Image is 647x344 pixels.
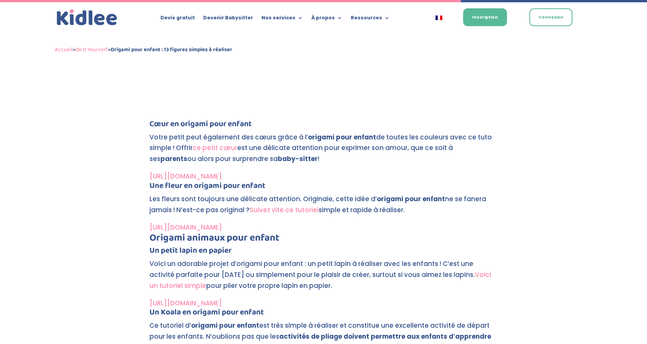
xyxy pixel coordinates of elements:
[75,45,108,54] a: Do It Yourself
[110,45,232,54] strong: Origami pour enfant : 13 figures simples à réaliser
[149,132,498,171] p: Votre petit peut également des cœurs grâce à l’ de toutes les couleurs avec ce tuto simple ! Offr...
[149,223,222,232] a: [URL][DOMAIN_NAME]
[149,299,222,308] a: [URL][DOMAIN_NAME]
[149,233,498,247] h3: Origami animaux pour enfant
[463,8,507,26] a: Inscription
[160,15,195,23] a: Devis gratuit
[149,308,498,320] h4: Un Koala en origami pour enfant
[278,154,318,163] strong: baby-sitter
[149,182,498,194] h4: Une fleur en origami pour enfant
[435,16,442,20] img: Français
[160,154,187,163] strong: parents
[55,8,119,28] img: logo_kidlee_bleu
[149,194,498,222] p: Les fleurs sont toujours une délicate attention. Originale, cette idée d’ ne se fanera jamais ! N...
[261,15,303,23] a: Nos services
[308,133,376,142] strong: origami pour enfant
[55,8,119,28] a: Kidlee Logo
[149,247,498,258] h4: Un petit lapin en papier
[149,120,498,132] h4: Cœur en origami pour enfant
[351,15,390,23] a: Ressources
[193,143,237,152] a: ce petit cœur
[377,194,445,203] strong: origami pour enfant
[55,45,232,54] span: » »
[191,321,259,330] strong: origami pour enfant
[311,15,342,23] a: À propos
[203,15,253,23] a: Devenir Babysitter
[149,258,498,298] p: Voici un adorable projet d’origami pour enfant : un petit lapin à réaliser avec les enfants ! C’e...
[529,8,572,26] a: Connexion
[250,205,319,214] a: Suivez vite ce tutoriel
[149,172,222,181] a: [URL][DOMAIN_NAME]
[149,270,491,290] a: Voici un tutoriel simple
[55,45,73,54] a: Accueil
